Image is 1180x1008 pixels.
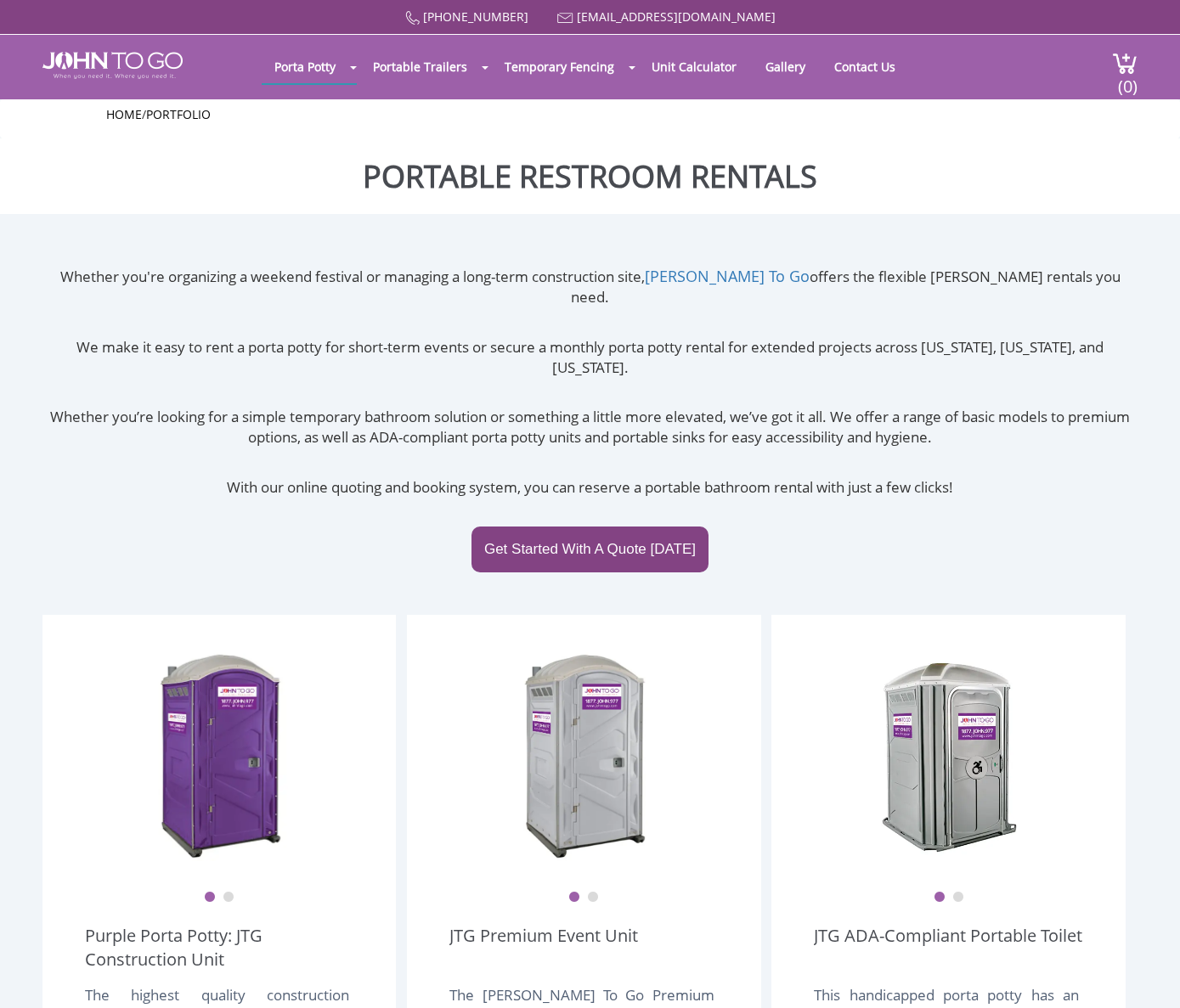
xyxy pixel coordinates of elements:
[577,8,776,25] a: [EMAIL_ADDRESS][DOMAIN_NAME]
[492,50,627,83] a: Temporary Fencing
[42,266,1138,308] p: Whether you're organizing a weekend festival or managing a long-term construction site, offers th...
[821,50,908,83] a: Contact Us
[587,892,599,904] button: 2 of 2
[934,892,946,904] button: 1 of 2
[881,649,1017,861] img: ADA Handicapped Accessible Unit
[449,924,638,971] a: JTG Premium Event Unit
[106,106,142,122] a: Home
[42,407,1138,448] p: Whether you’re looking for a simple temporary bathroom solution or something a little more elevat...
[405,11,420,25] img: Call
[204,892,216,904] button: 1 of 2
[42,477,1138,498] p: With our online quoting and booking system, you can reserve a portable bathroom rental with just ...
[639,50,749,83] a: Unit Calculator
[262,50,348,83] a: Porta Potty
[42,337,1138,379] p: We make it easy to rent a porta potty for short-term events or secure a monthly porta potty renta...
[753,50,818,83] a: Gallery
[146,106,211,122] a: Portfolio
[814,924,1082,971] a: JTG ADA-Compliant Portable Toilet
[952,892,964,904] button: 2 of 2
[471,527,709,572] a: Get Started With A Quote [DATE]
[645,266,810,286] a: [PERSON_NAME] To Go
[360,50,480,83] a: Portable Trailers
[557,13,573,24] img: Mail
[1112,940,1180,1008] button: Live Chat
[106,106,1075,123] ul: /
[1112,52,1138,75] img: cart a
[568,892,580,904] button: 1 of 2
[1117,61,1138,98] span: (0)
[42,52,183,79] img: JOHN to go
[223,892,234,904] button: 2 of 2
[423,8,528,25] a: [PHONE_NUMBER]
